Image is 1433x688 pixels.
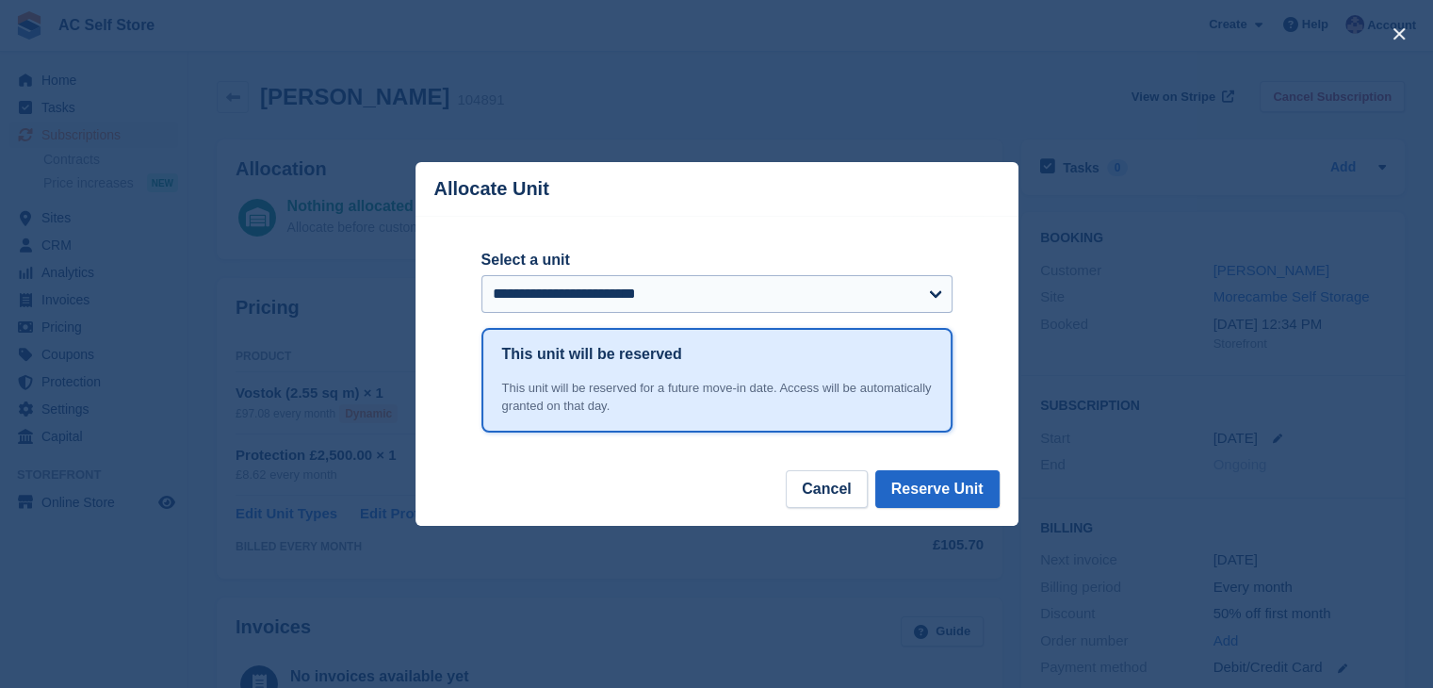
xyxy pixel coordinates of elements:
button: Reserve Unit [875,470,1000,508]
div: This unit will be reserved for a future move-in date. Access will be automatically granted on tha... [502,379,932,416]
p: Allocate Unit [434,178,549,200]
label: Select a unit [481,249,953,271]
h1: This unit will be reserved [502,343,682,366]
button: Cancel [786,470,867,508]
button: close [1384,19,1414,49]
